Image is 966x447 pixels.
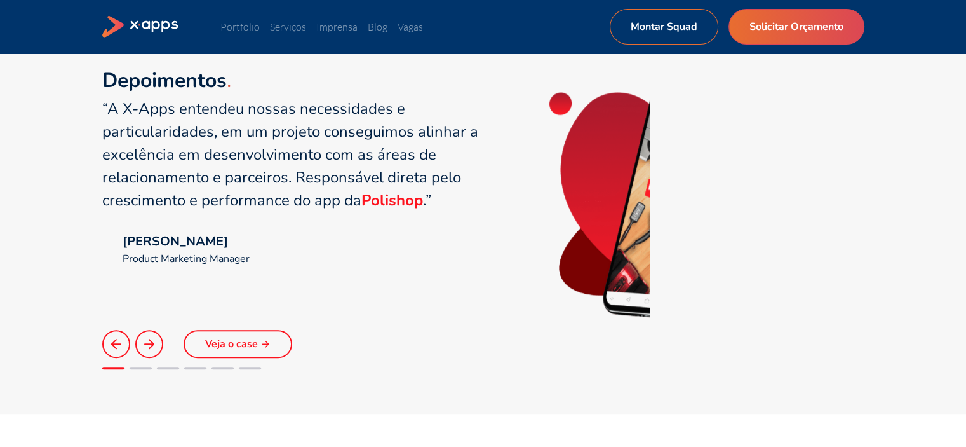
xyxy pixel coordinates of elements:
[728,9,864,45] a: Solicitar Orçamento
[123,251,250,266] div: Product Marketing Manager
[270,20,306,33] a: Serviços
[368,20,387,33] a: Blog
[102,67,227,94] strong: Depoimentos
[220,20,260,33] a: Portfólio
[123,232,250,251] div: [PERSON_NAME]
[398,20,423,33] a: Vagas
[184,330,292,358] a: Veja o case
[316,20,358,33] a: Imprensa
[361,190,423,210] strong: Polishop
[610,9,718,45] a: Montar Squad
[102,99,478,210] q: “A X-Apps entendeu nossas necessidades e particularidades, em um projeto conseguimos alinhar a ex...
